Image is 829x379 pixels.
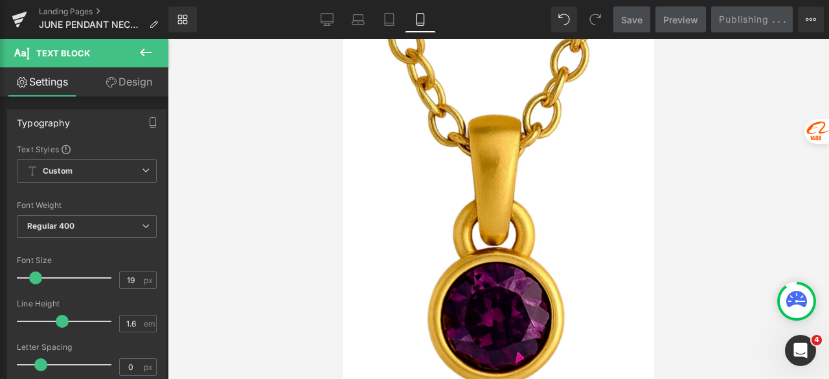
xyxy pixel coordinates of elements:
a: Laptop [343,6,374,32]
span: px [144,363,155,371]
span: JUNE PENDANT NECKLACE [39,19,144,30]
span: em [144,319,155,328]
a: Preview [655,6,706,32]
span: Text Block [36,48,90,58]
div: Font Size [17,256,157,265]
b: Custom [43,166,73,177]
a: Desktop [312,6,343,32]
a: New Library [168,6,197,32]
iframe: Intercom live chat [785,335,816,366]
span: px [144,276,155,284]
a: Design [87,67,171,97]
b: Regular 400 [27,221,75,231]
button: Undo [551,6,577,32]
div: Text Styles [17,144,157,154]
a: Landing Pages [39,6,168,17]
a: Mobile [405,6,436,32]
div: Font Weight [17,201,157,210]
span: Preview [663,13,698,27]
a: Tablet [374,6,405,32]
div: Letter Spacing [17,343,157,352]
div: Line Height [17,299,157,308]
span: Save [621,13,642,27]
button: More [798,6,824,32]
span: 4 [812,335,822,345]
button: Redo [582,6,608,32]
div: Typography [17,110,70,128]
